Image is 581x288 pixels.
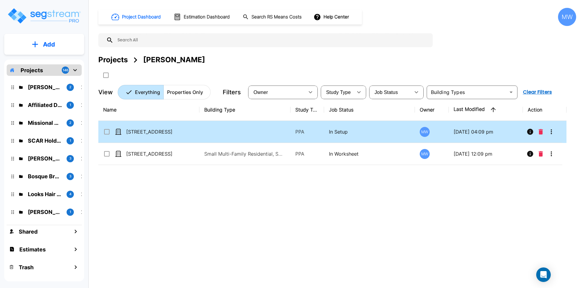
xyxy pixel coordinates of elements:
[375,90,398,95] span: Job Status
[118,85,211,99] div: Platform
[109,10,164,24] button: Project Dashboard
[122,14,161,21] h1: Project Dashboard
[184,14,230,21] h1: Estimation Dashboard
[70,138,71,143] p: 1
[69,174,71,179] p: 3
[420,127,430,137] div: MW
[69,120,71,125] p: 2
[536,148,545,160] button: Delete
[536,267,551,282] div: Open Intercom Messenger
[454,150,518,157] p: [DATE] 12:09 pm
[326,90,351,95] span: Study Type
[545,148,557,160] button: More-Options
[118,85,164,99] button: Everything
[329,150,410,157] p: In Worksheet
[523,99,567,121] th: Action
[70,209,71,215] p: 1
[312,11,351,23] button: Help Center
[28,208,62,216] p: Rick's Auto and Glass
[69,156,71,161] p: 3
[370,84,410,101] div: Select
[524,126,536,138] button: Info
[98,88,113,97] p: View
[126,150,187,157] p: [STREET_ADDRESS]
[43,40,55,49] p: Add
[28,190,62,198] p: Looks Hair Salon
[290,99,324,121] th: Study Type
[249,84,304,101] div: Select
[322,84,353,101] div: Select
[428,88,506,96] input: Building Types
[28,119,62,127] p: Missional Group
[28,137,62,145] p: SCAR Holdings
[135,89,160,96] p: Everything
[69,192,71,197] p: 4
[329,128,410,135] p: In Setup
[69,85,71,90] p: 2
[19,245,46,254] h1: Estimates
[240,11,305,23] button: Search RS Means Costs
[524,148,536,160] button: Info
[223,88,241,97] p: Filters
[295,128,319,135] p: PPA
[100,69,112,81] button: SelectAll
[167,89,203,96] p: Properties Only
[507,88,515,96] button: Open
[63,68,68,73] p: 146
[454,128,518,135] p: [DATE] 04:09 pm
[204,150,286,157] p: Small Multi-Family Residential, Small Multi-Family Residential Site
[558,8,576,26] div: MW
[70,102,71,108] p: 1
[7,7,81,24] img: Logo
[199,99,290,121] th: Building Type
[113,33,430,47] input: Search All
[545,126,557,138] button: More-Options
[163,85,211,99] button: Properties Only
[324,99,415,121] th: Job Status
[19,228,38,236] h1: Shared
[420,149,430,159] div: MW
[126,128,187,135] p: [STREET_ADDRESS]
[98,54,128,65] div: Projects
[28,154,62,163] p: Jon Edenfield
[171,11,233,23] button: Estimation Dashboard
[21,66,43,74] p: Projects
[28,101,62,109] p: Affiliated Development
[415,99,448,121] th: Owner
[19,263,34,271] h1: Trash
[251,14,302,21] h1: Search RS Means Costs
[536,126,545,138] button: Delete
[520,86,554,98] button: Clear Filters
[98,99,199,121] th: Name
[449,99,523,121] th: Last Modified
[143,54,205,65] div: [PERSON_NAME]
[28,83,62,91] p: Kyle O'Keefe
[295,150,319,157] p: PPA
[4,36,84,53] button: Add
[254,90,268,95] span: Owner
[28,172,62,180] p: Bosque Brewery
